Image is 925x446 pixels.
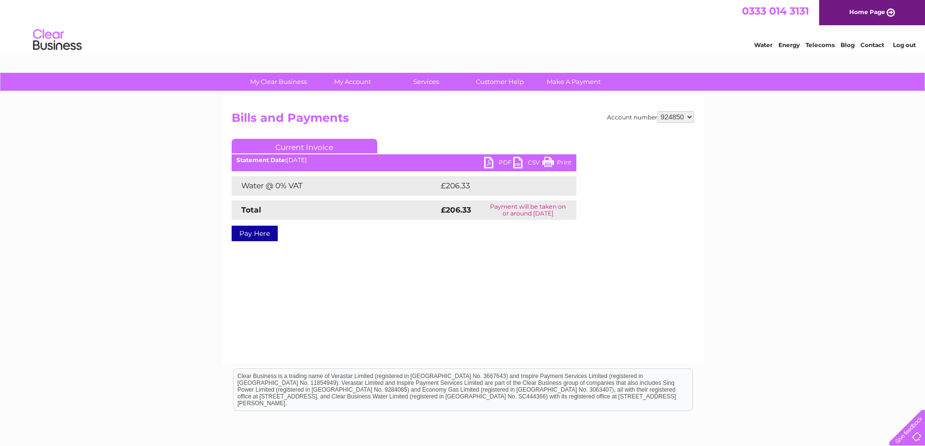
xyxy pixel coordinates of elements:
td: Water @ 0% VAT [232,176,438,196]
a: Current Invoice [232,139,377,153]
a: Contact [860,41,884,49]
a: Print [542,157,572,171]
a: My Clear Business [238,73,319,91]
a: PDF [484,157,513,171]
a: 0333 014 3131 [742,5,809,17]
h2: Bills and Payments [232,111,694,130]
div: Clear Business is a trading name of Verastar Limited (registered in [GEOGRAPHIC_DATA] No. 3667643... [234,5,692,47]
a: Customer Help [460,73,540,91]
a: Services [386,73,466,91]
strong: £206.33 [441,205,471,215]
a: Blog [841,41,855,49]
img: logo.png [33,25,82,55]
a: Telecoms [806,41,835,49]
td: Payment will be taken on or around [DATE] [480,200,576,220]
a: My Account [312,73,392,91]
strong: Total [241,205,261,215]
a: Log out [893,41,916,49]
a: CSV [513,157,542,171]
a: Pay Here [232,226,278,241]
div: Account number [607,111,694,123]
a: Make A Payment [534,73,614,91]
a: Water [754,41,773,49]
b: Statement Date: [236,156,286,164]
div: [DATE] [232,157,576,164]
a: Energy [778,41,800,49]
td: £206.33 [438,176,559,196]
